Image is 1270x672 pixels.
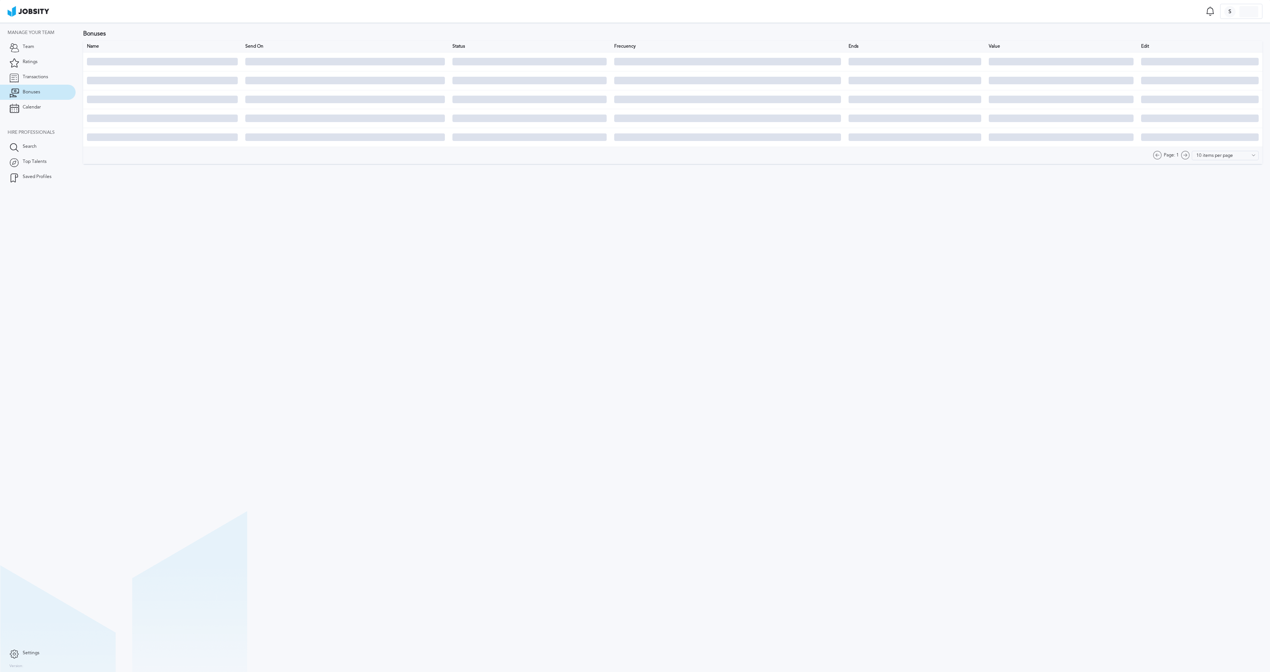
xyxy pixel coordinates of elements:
[242,41,449,52] th: Toggle SortBy
[23,74,48,80] span: Transactions
[23,59,37,65] span: Ratings
[1220,4,1262,19] button: S
[985,41,1137,52] th: Toggle SortBy
[1164,153,1179,158] span: Page: 1
[1224,6,1236,17] div: S
[83,41,242,52] th: Name
[9,664,23,669] label: Version:
[23,105,41,110] span: Calendar
[1137,41,1262,52] th: Edit
[8,130,76,135] div: Hire Professionals
[610,41,845,52] th: Toggle SortBy
[23,90,40,95] span: Bonuses
[449,41,610,52] th: Toggle SortBy
[8,30,76,36] div: Manage your team
[23,144,37,149] span: Search
[23,159,46,164] span: Top Talents
[23,44,34,50] span: Team
[845,41,985,52] th: Ends
[23,650,39,656] span: Settings
[83,30,1262,37] h3: Bonuses
[8,6,49,17] img: ab4bad089aa723f57921c736e9817d99.png
[23,174,51,180] span: Saved Profiles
